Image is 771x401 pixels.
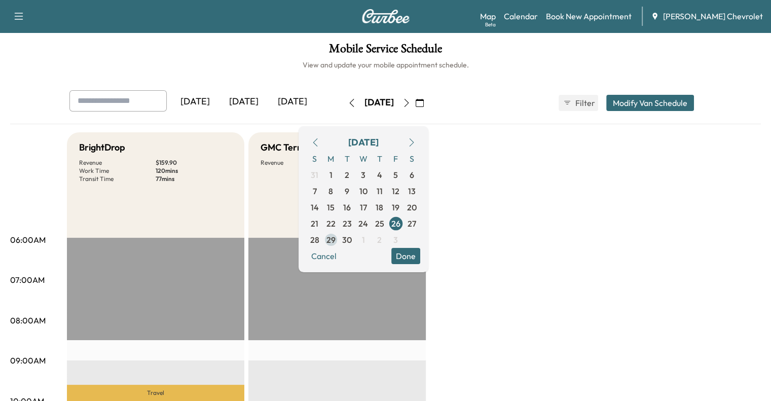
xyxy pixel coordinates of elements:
span: S [404,151,420,167]
span: 25 [375,217,384,230]
a: MapBeta [480,10,496,22]
span: 24 [358,217,368,230]
p: 08:00AM [10,314,46,326]
span: 1 [329,169,333,181]
span: M [323,151,339,167]
img: Curbee Logo [361,9,410,23]
span: 30 [342,234,352,246]
p: Revenue [79,159,156,167]
span: 20 [407,201,417,213]
div: Beta [485,21,496,28]
p: Transit Time [79,175,156,183]
span: 12 [392,185,399,197]
span: W [355,151,372,167]
span: 8 [328,185,333,197]
p: Work Time [79,167,156,175]
span: 1 [362,234,365,246]
p: 07:00AM [10,274,45,286]
a: Book New Appointment [546,10,632,22]
p: Revenue [261,159,337,167]
span: 18 [376,201,383,213]
span: 2 [377,234,382,246]
h6: View and update your mobile appointment schedule. [10,60,761,70]
span: [PERSON_NAME] Chevrolet [663,10,763,22]
span: 15 [327,201,335,213]
p: $ 159.90 [156,159,232,167]
button: Cancel [307,248,341,264]
span: 16 [343,201,351,213]
span: 19 [392,201,399,213]
div: [DATE] [219,90,268,114]
span: 4 [377,169,382,181]
h5: BrightDrop [79,140,125,155]
span: 27 [408,217,416,230]
span: 2 [345,169,349,181]
button: Filter [559,95,598,111]
span: T [339,151,355,167]
span: 13 [408,185,416,197]
a: Calendar [504,10,538,22]
div: [DATE] [171,90,219,114]
p: 120 mins [156,167,232,175]
button: Modify Van Schedule [606,95,694,111]
span: 22 [326,217,336,230]
span: 17 [360,201,367,213]
span: Filter [575,97,594,109]
div: [DATE] [364,96,394,109]
span: F [388,151,404,167]
p: 09:00AM [10,354,46,367]
h5: GMC Terrain [261,140,313,155]
span: 6 [410,169,414,181]
span: 31 [311,169,318,181]
span: 14 [311,201,319,213]
span: 9 [345,185,349,197]
p: 06:00AM [10,234,46,246]
p: 77 mins [156,175,232,183]
div: [DATE] [348,135,379,150]
span: S [307,151,323,167]
span: 29 [326,234,336,246]
span: 5 [393,169,398,181]
span: 3 [393,234,398,246]
span: 21 [311,217,318,230]
span: 11 [377,185,383,197]
p: Travel [67,385,244,401]
button: Done [391,248,420,264]
h1: Mobile Service Schedule [10,43,761,60]
span: 23 [343,217,352,230]
span: 7 [313,185,317,197]
div: [DATE] [268,90,317,114]
span: 3 [361,169,365,181]
span: 10 [359,185,368,197]
span: 26 [391,217,400,230]
span: 28 [310,234,319,246]
span: T [372,151,388,167]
